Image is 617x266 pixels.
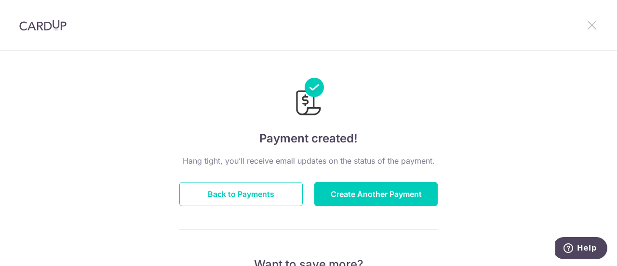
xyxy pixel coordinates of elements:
button: Back to Payments [179,182,303,206]
p: Hang tight, you’ll receive email updates on the status of the payment. [179,155,438,167]
iframe: Opens a widget where you can find more information [555,237,607,261]
img: CardUp [19,19,67,31]
h4: Payment created! [179,130,438,147]
button: Create Another Payment [314,182,438,206]
img: Payments [293,78,324,118]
